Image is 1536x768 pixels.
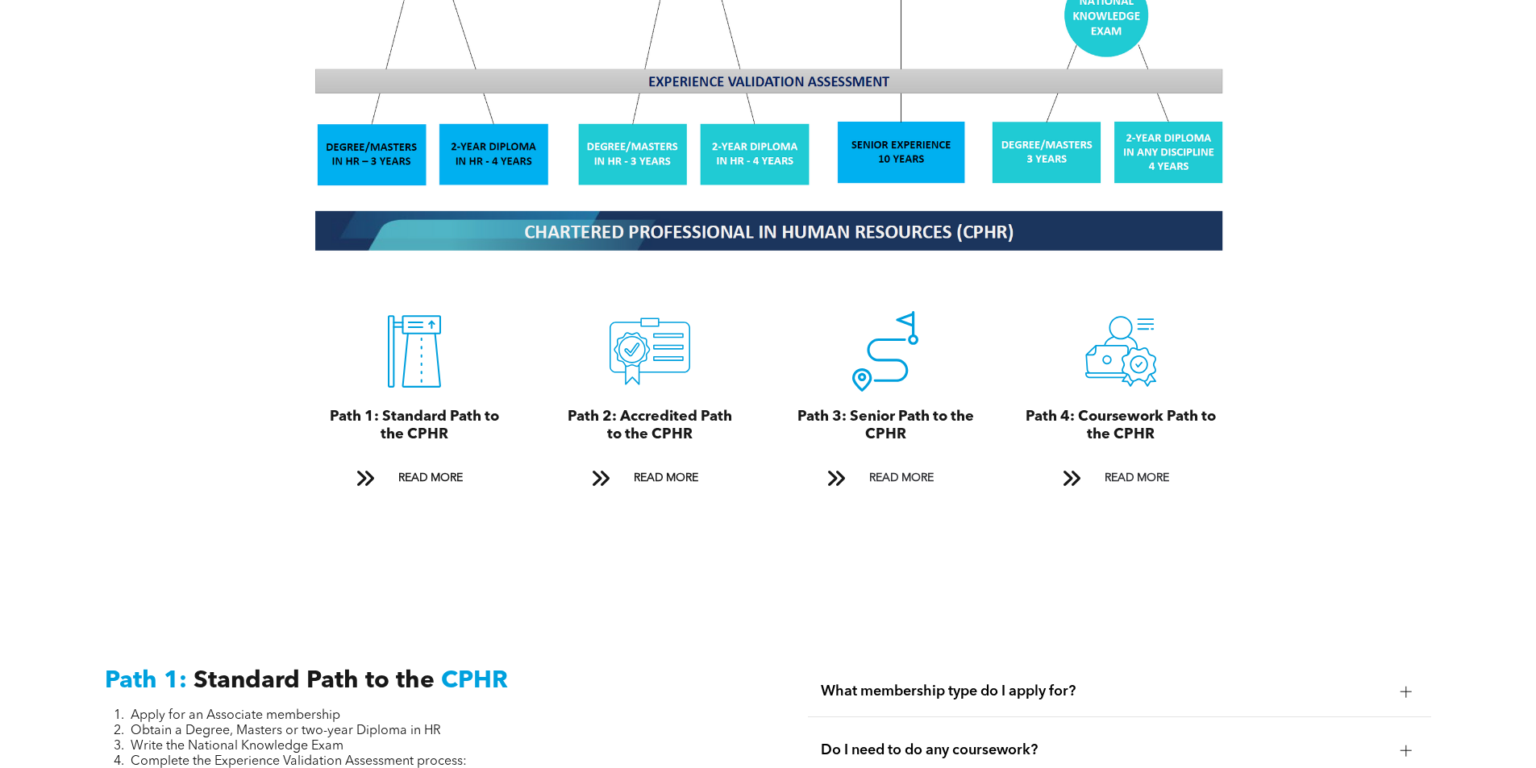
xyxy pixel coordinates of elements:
[1051,463,1190,493] a: READ MORE
[194,669,435,693] span: Standard Path to the
[797,409,974,442] span: Path 3: Senior Path to the CPHR
[1099,463,1175,493] span: READ MORE
[581,463,719,493] a: READ MORE
[105,669,187,693] span: Path 1:
[816,463,955,493] a: READ MORE
[345,463,484,493] a: READ MORE
[131,724,441,737] span: Obtain a Degree, Masters or two-year Diploma in HR
[131,709,340,722] span: Apply for an Associate membership
[568,409,732,442] span: Path 2: Accredited Path to the CPHR
[821,683,1388,700] span: What membership type do I apply for?
[864,463,939,493] span: READ MORE
[131,755,467,768] span: Complete the Experience Validation Assessment process:
[821,741,1388,759] span: Do I need to do any coursework?
[441,669,508,693] span: CPHR
[330,409,499,442] span: Path 1: Standard Path to the CPHR
[131,740,343,753] span: Write the National Knowledge Exam
[1026,409,1216,442] span: Path 4: Coursework Path to the CPHR
[393,463,468,493] span: READ MORE
[628,463,704,493] span: READ MORE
